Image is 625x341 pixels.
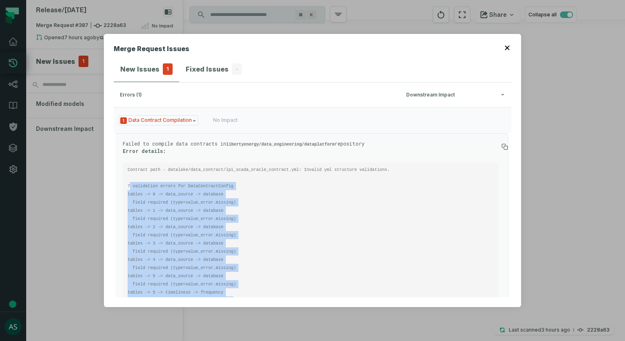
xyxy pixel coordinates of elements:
span: Issue Type [119,115,198,126]
code: libertyenergy/data_engineering/dataplatform [226,142,335,147]
button: Issue TypeNo Impact [114,107,511,133]
div: Issue TypeNo Impact [114,133,511,304]
div: No Impact [213,117,238,123]
div: errors (1)Downstream Impact [114,107,511,309]
h4: Fixed Issues [186,64,229,74]
button: errors (1)Downstream Impact [120,92,505,98]
span: - [232,63,242,75]
h2: Merge Request Issues [114,44,189,57]
p: Failed to compile data contracts in repository [123,140,498,154]
h4: New Issues [120,64,160,74]
strong: Error details: [123,148,166,154]
div: Downstream Impact [406,92,505,98]
span: Severity [120,117,127,124]
span: 1 [163,63,173,75]
div: errors (1) [120,92,401,98]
